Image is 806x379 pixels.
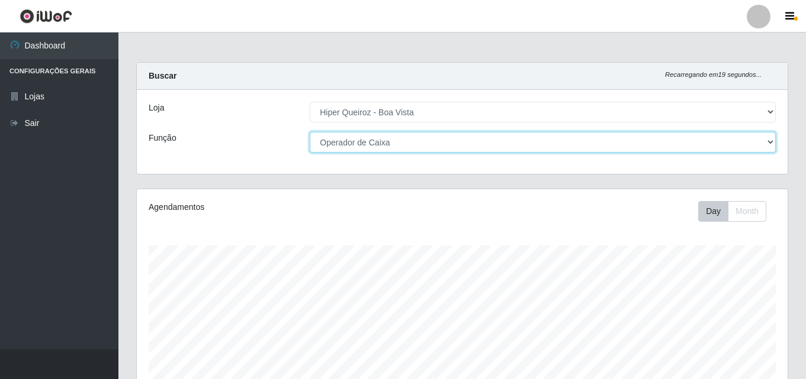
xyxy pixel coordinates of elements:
[149,132,176,144] label: Função
[149,102,164,114] label: Loja
[149,201,400,213] div: Agendamentos
[149,71,176,80] strong: Buscar
[698,201,728,222] button: Day
[728,201,766,222] button: Month
[20,9,72,24] img: CoreUI Logo
[665,71,762,78] i: Recarregando em 19 segundos...
[698,201,766,222] div: First group
[698,201,776,222] div: Toolbar with button groups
